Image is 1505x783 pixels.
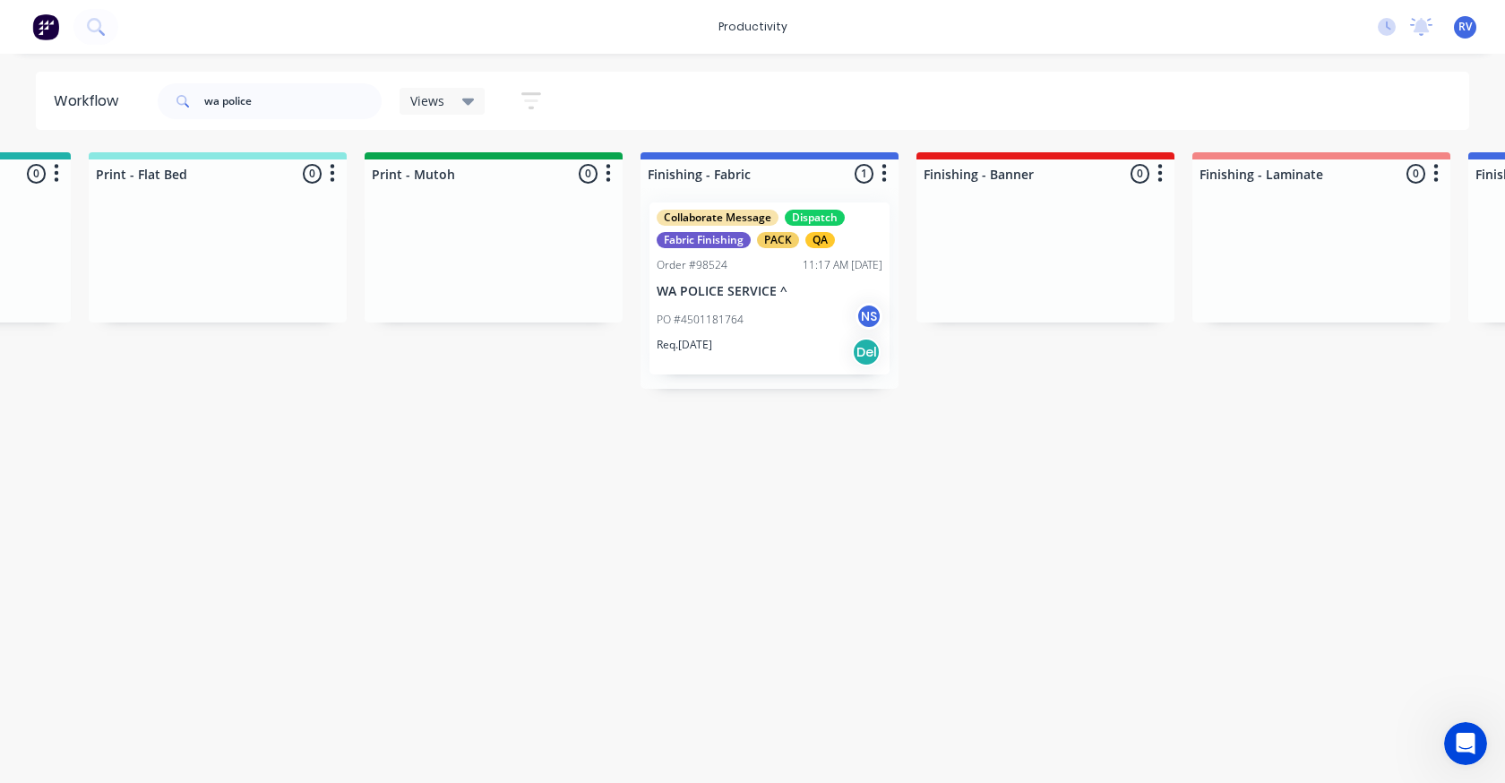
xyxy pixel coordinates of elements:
[657,210,778,226] div: Collaborate Message
[657,337,712,353] p: Req. [DATE]
[1458,19,1472,35] span: RV
[657,312,744,328] p: PO #4501181764
[785,210,845,226] div: Dispatch
[805,232,835,248] div: QA
[709,13,796,40] div: productivity
[803,257,882,273] div: 11:17 AM [DATE]
[54,90,127,112] div: Workflow
[1444,722,1487,765] iframe: Intercom live chat
[649,202,890,374] div: Collaborate MessageDispatchFabric FinishingPACKQAOrder #9852411:17 AM [DATE]WA POLICE SERVICE ^PO...
[204,83,382,119] input: Search for orders...
[657,284,882,299] p: WA POLICE SERVICE ^
[757,232,799,248] div: PACK
[657,232,751,248] div: Fabric Finishing
[657,257,727,273] div: Order #98524
[32,13,59,40] img: Factory
[852,338,881,366] div: Del
[856,303,882,330] div: NS
[410,91,444,110] span: Views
